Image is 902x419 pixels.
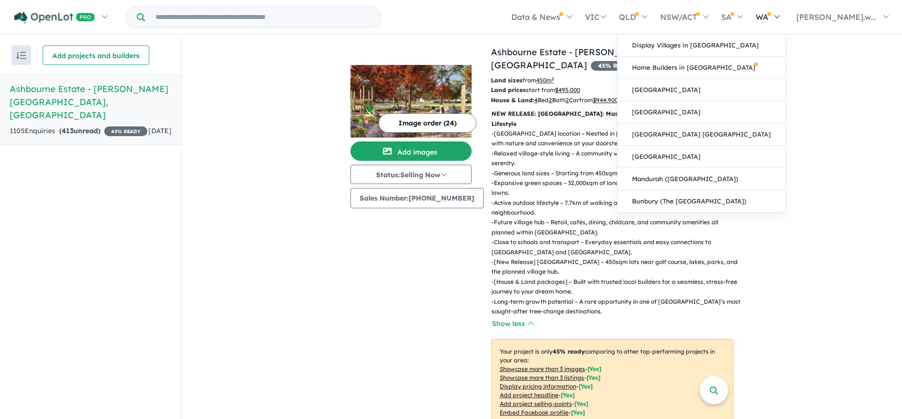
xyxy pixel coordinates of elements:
[571,409,585,416] span: [ Yes ]
[491,198,741,218] p: - Active outdoor lifestyle – 7.7km of walking and cycling paths to explore the neighbourhood.
[587,365,601,372] span: [ Yes ]
[14,12,95,24] img: Openlot PRO Logo White
[617,57,785,79] a: Home Builders in [GEOGRAPHIC_DATA]
[500,409,569,416] u: Embed Facebook profile
[354,49,468,61] img: Ashbourne Estate - Moss Vale Logo
[491,237,741,257] p: - Close to schools and transport – Everyday essentials and easy connections to [GEOGRAPHIC_DATA] ...
[350,65,472,138] img: Ashbourne Estate - Moss Vale
[617,168,785,190] a: Mandurah ([GEOGRAPHIC_DATA])
[500,400,572,407] u: Add project selling-points
[491,257,741,277] p: - [New Release] [GEOGRAPHIC_DATA] – 450sqm lots near golf course, lakes, parks, and the planned v...
[500,365,585,372] u: Showcase more than 3 images
[555,86,580,93] u: $ 495,000
[500,383,576,390] u: Display pricing information
[491,277,741,297] p: - [House & Land packages] – Built with trusted local builders for a seamless, stress-free journey...
[552,76,554,81] sup: 2
[593,96,618,104] u: $ 944,900
[104,126,147,136] span: 45 % READY
[491,77,522,84] b: Land sizes
[500,391,558,399] u: Add project headline
[62,126,74,135] span: 413
[350,46,472,138] a: Ashbourne Estate - Moss Vale LogoAshbourne Estate - Moss Vale
[549,96,552,104] u: 2
[617,146,785,168] a: [GEOGRAPHIC_DATA]
[617,101,785,124] a: [GEOGRAPHIC_DATA]
[491,169,741,178] p: - Generous land sizes – Starting from 450sqm, with flexible options to suit every lifestyle.
[148,126,172,135] span: [DATE]
[10,82,172,122] h5: Ashbourne Estate - [PERSON_NAME][GEOGRAPHIC_DATA] , [GEOGRAPHIC_DATA]
[579,383,593,390] span: [ Yes ]
[617,124,785,146] a: [GEOGRAPHIC_DATA] [GEOGRAPHIC_DATA]
[566,96,569,104] u: 2
[491,95,643,105] p: Bed Bath Car from
[491,297,741,317] p: - Long-term growth potential – A rare opportunity in one of [GEOGRAPHIC_DATA]’s most sought-after...
[379,113,476,133] button: Image order (24)
[350,141,472,161] button: Add images
[617,79,785,101] a: [GEOGRAPHIC_DATA]
[491,149,741,169] p: - Relaxed village-style living – A community where modern comfort meets natural serenity.
[586,374,601,381] span: [ Yes ]
[491,178,741,198] p: - Expansive green spaces – 32,000sqm of landscaped parks, native gardens, and open lawns.
[350,165,472,184] button: Status:Selling Now
[491,318,533,329] button: Show less
[617,190,785,212] a: Bunbury (The [GEOGRAPHIC_DATA])
[43,46,149,65] button: Add projects and builders
[536,77,554,84] u: 450 m
[491,217,741,237] p: - Future village hub – Retail, cafés, dining, childcare, and community amenities all planned with...
[491,86,526,93] b: Land prices
[796,12,876,22] span: [PERSON_NAME].w...
[350,188,484,208] button: Sales Number:[PHONE_NUMBER]
[16,52,26,59] img: sort.svg
[591,61,640,71] span: 45 % READY
[553,348,585,355] b: 45 % ready
[617,34,785,57] a: Display Villages in [GEOGRAPHIC_DATA]
[147,7,379,28] input: Try estate name, suburb, builder or developer
[491,109,733,129] p: NEW RELEASE: [GEOGRAPHIC_DATA]: Masterplanned Living Designed for Your Lifestyle
[491,85,643,95] p: start from
[491,76,643,85] p: from
[500,374,584,381] u: Showcase more than 3 listings
[534,96,538,104] u: 4
[491,96,534,104] b: House & Land:
[59,126,100,135] strong: ( unread)
[561,391,575,399] span: [ Yes ]
[10,125,147,137] div: 1105 Enquir ies
[491,47,649,71] a: Ashbourne Estate - [PERSON_NAME][GEOGRAPHIC_DATA]
[574,400,588,407] span: [ Yes ]
[491,129,741,149] p: - [GEOGRAPHIC_DATA] location – Nestled in [PERSON_NAME][GEOGRAPHIC_DATA] with nature and convenie...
